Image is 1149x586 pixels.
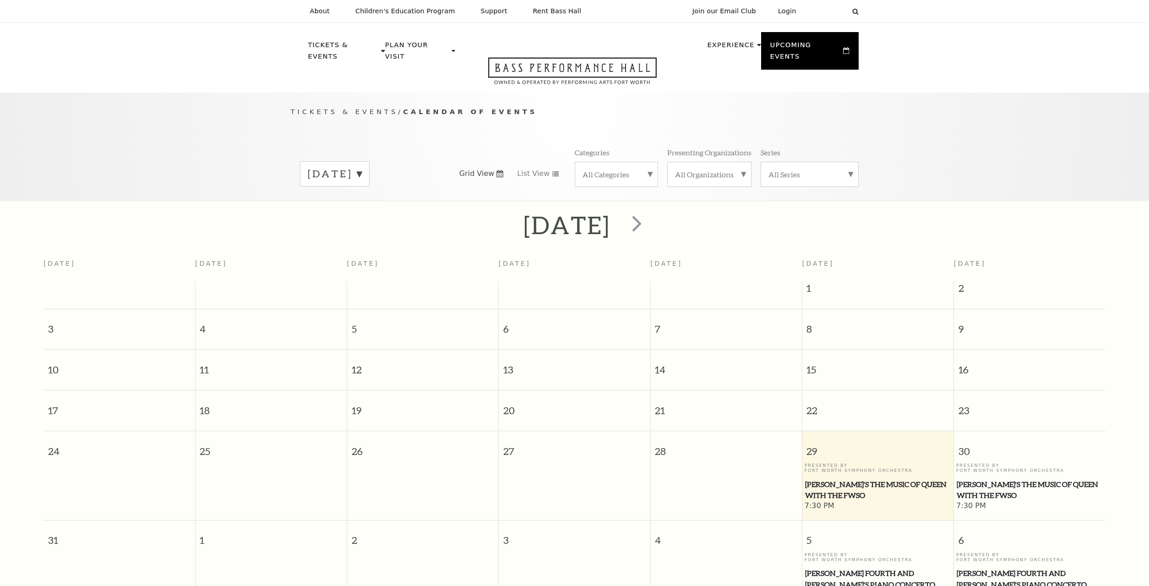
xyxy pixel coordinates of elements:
p: Presenting Organizations [667,148,751,157]
th: [DATE] [499,254,650,281]
label: All Series [768,170,851,179]
th: [DATE] [650,254,802,281]
span: 24 [44,431,195,463]
span: 2 [954,281,1105,300]
p: Upcoming Events [770,39,841,67]
span: 15 [802,350,953,381]
span: 16 [954,350,1105,381]
span: 22 [802,390,953,422]
p: Series [761,148,780,157]
span: 1 [196,520,347,552]
button: next [619,209,652,241]
span: 26 [347,431,498,463]
span: 14 [651,350,802,381]
span: 12 [347,350,498,381]
span: [DATE] [802,260,834,267]
span: 20 [499,390,650,422]
th: [DATE] [347,254,499,281]
p: Tickets & Events [308,39,379,67]
p: Rent Bass Hall [533,7,582,15]
label: All Categories [583,170,650,179]
span: 4 [651,520,802,552]
th: [DATE] [195,254,347,281]
p: Support [481,7,507,15]
span: 3 [499,520,650,552]
span: 3 [44,309,195,341]
span: 23 [954,390,1105,422]
span: 6 [954,520,1105,552]
span: 21 [651,390,802,422]
span: 17 [44,390,195,422]
p: About [310,7,330,15]
p: Presented By Fort Worth Symphony Orchestra [805,463,952,473]
span: 11 [196,350,347,381]
span: [PERSON_NAME]'s The Music of Queen with the FWSO [805,479,951,501]
span: Calendar of Events [403,108,537,115]
span: 28 [651,431,802,463]
span: 13 [499,350,650,381]
span: 5 [347,309,498,341]
span: 10 [44,350,195,381]
span: 7:30 PM [956,501,1103,511]
span: 8 [802,309,953,341]
p: / [291,106,859,118]
span: 2 [347,520,498,552]
label: All Organizations [675,170,744,179]
span: 4 [196,309,347,341]
span: List View [517,169,550,179]
span: 29 [802,431,953,463]
span: 6 [499,309,650,341]
span: 9 [954,309,1105,341]
p: Children's Education Program [355,7,455,15]
span: [DATE] [954,260,986,267]
span: 7 [651,309,802,341]
span: 7:30 PM [805,501,952,511]
span: Grid View [459,169,495,179]
p: Presented By Fort Worth Symphony Orchestra [956,552,1103,563]
p: Presented By Fort Worth Symphony Orchestra [956,463,1103,473]
span: 31 [44,520,195,552]
select: Select: [811,7,844,16]
p: Experience [707,39,754,56]
label: [DATE] [308,167,362,181]
p: Categories [575,148,610,157]
p: Plan Your Visit [385,39,449,67]
th: [DATE] [44,254,195,281]
span: Tickets & Events [291,108,398,115]
span: 19 [347,390,498,422]
h2: [DATE] [523,210,610,240]
span: [PERSON_NAME]'s The Music of Queen with the FWSO [957,479,1103,501]
p: Presented By Fort Worth Symphony Orchestra [805,552,952,563]
span: 25 [196,431,347,463]
span: 18 [196,390,347,422]
span: 5 [802,520,953,552]
span: 27 [499,431,650,463]
span: 1 [802,281,953,300]
span: 30 [954,431,1105,463]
